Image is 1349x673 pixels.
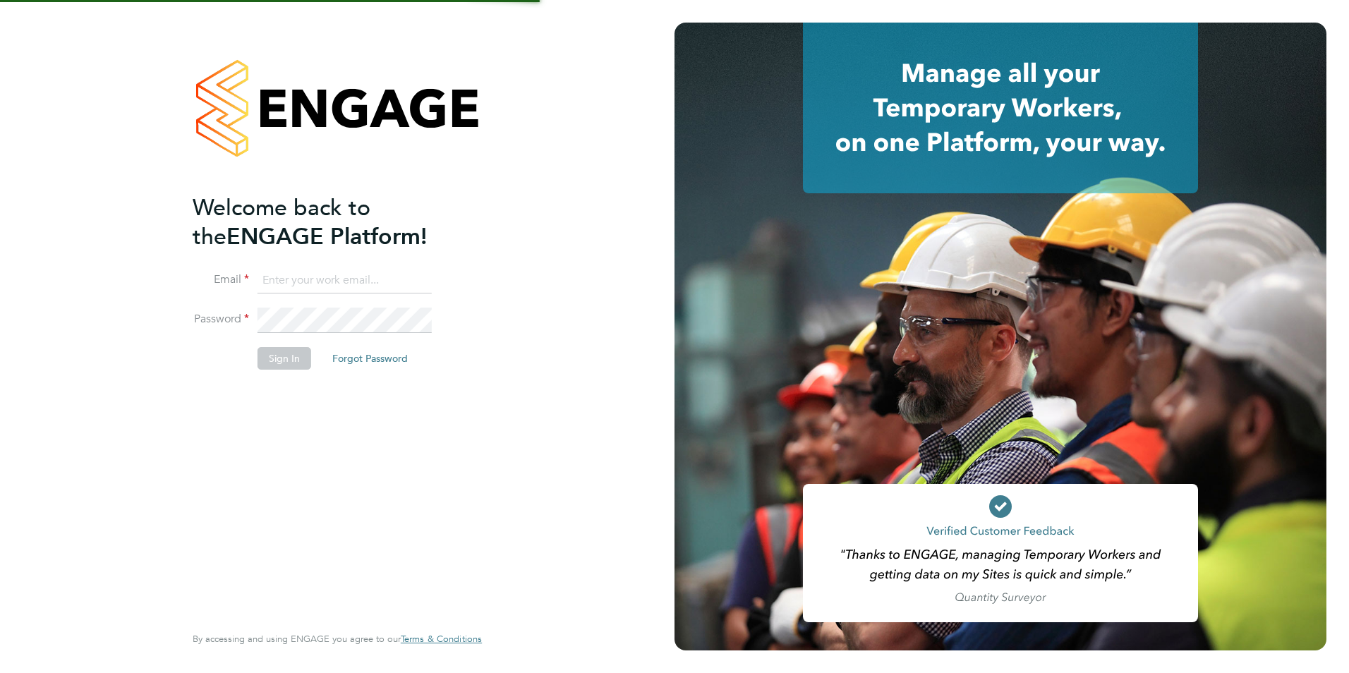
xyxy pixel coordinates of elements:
label: Email [193,272,249,287]
span: By accessing and using ENGAGE you agree to our [193,633,482,645]
button: Forgot Password [321,347,419,370]
input: Enter your work email... [258,268,432,293]
h2: ENGAGE Platform! [193,193,468,251]
a: Terms & Conditions [401,633,482,645]
span: Terms & Conditions [401,633,482,645]
span: Welcome back to the [193,194,370,250]
button: Sign In [258,347,311,370]
label: Password [193,312,249,327]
